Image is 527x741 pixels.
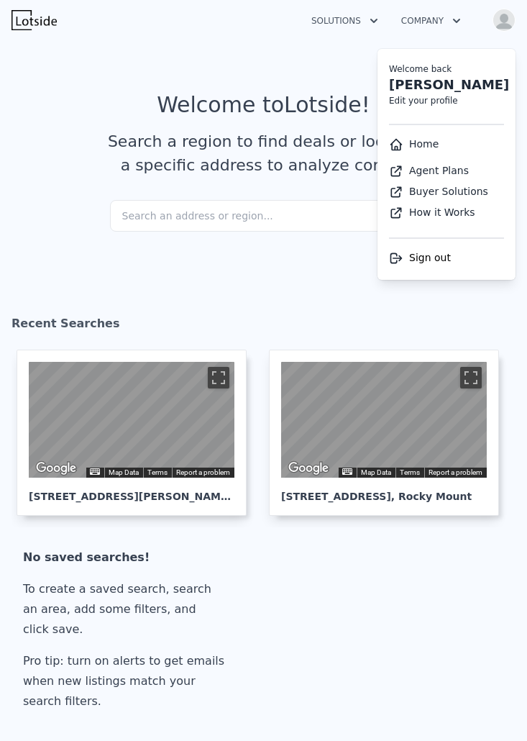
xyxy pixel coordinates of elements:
[32,459,80,478] img: Google
[32,459,80,478] a: Open this area in Google Maps (opens a new window)
[29,478,234,504] div: [STREET_ADDRESS][PERSON_NAME] , Rocky Mount
[300,8,390,34] button: Solutions
[281,362,487,478] div: Map
[29,362,234,478] div: Map
[400,468,420,476] a: Terms (opens in new tab)
[208,367,229,388] button: Toggle fullscreen view
[285,459,332,478] a: Open this area in Google Maps (opens a new window)
[90,468,100,475] button: Keyboard shortcuts
[492,9,515,32] img: avatar
[429,468,482,476] a: Report a problem
[17,350,258,516] a: Map [STREET_ADDRESS][PERSON_NAME], Rocky Mount
[409,252,451,263] span: Sign out
[389,165,469,176] a: Agent Plans
[285,459,332,478] img: Google
[176,468,230,476] a: Report a problem
[390,8,472,34] button: Company
[23,547,230,568] div: No saved searches!
[389,250,451,265] button: Sign out
[361,468,391,478] button: Map Data
[12,304,515,350] div: Recent Searches
[12,10,57,30] img: Lotside
[342,468,352,475] button: Keyboard shortcuts
[157,92,370,118] div: Welcome to Lotside !
[23,651,230,712] div: Pro tip: turn on alerts to get emails when new listings match your search filters.
[389,63,504,75] div: Welcome back
[109,468,139,478] button: Map Data
[103,129,425,177] div: Search a region to find deals or look up a specific address to analyze comps
[281,478,487,504] div: [STREET_ADDRESS] , Rocky Mount
[389,206,475,218] a: How it Works
[389,186,488,197] a: Buyer Solutions
[460,367,482,388] button: Toggle fullscreen view
[389,77,509,92] a: [PERSON_NAME]
[269,350,510,516] a: Map [STREET_ADDRESS], Rocky Mount
[281,362,487,478] div: Street View
[147,468,168,476] a: Terms (opens in new tab)
[389,96,458,106] a: Edit your profile
[29,362,234,478] div: Street View
[110,200,418,232] div: Search an address or region...
[23,579,230,640] div: To create a saved search, search an area, add some filters, and click save.
[389,138,439,150] a: Home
